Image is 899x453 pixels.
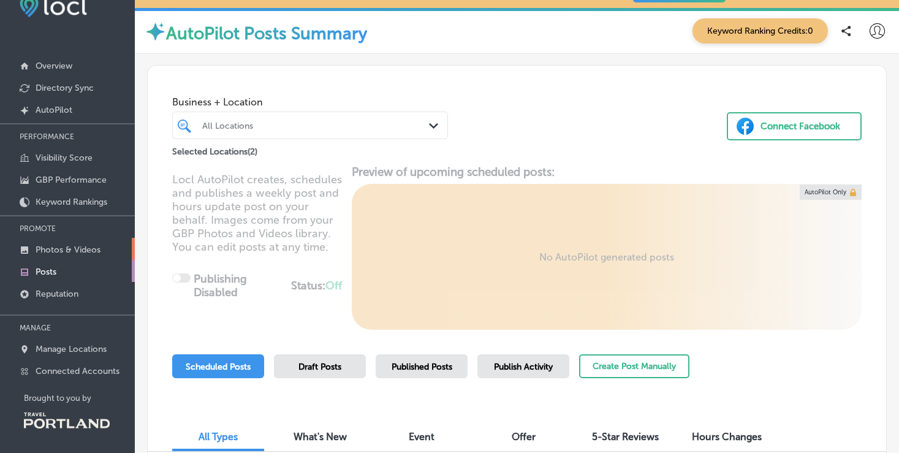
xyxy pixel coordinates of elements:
span: Scheduled Posts [186,362,251,372]
p: Connected Accounts [36,366,119,376]
span: Publish Activity [494,362,553,372]
p: Reputation [36,289,78,299]
p: Posts [36,267,56,277]
p: Keyword Rankings [36,197,107,207]
p: AutoPilot [36,105,72,115]
img: autopilot-icon [145,21,166,42]
span: 5-Star Reviews [592,431,659,443]
p: GBP Performance [36,175,107,185]
div: All Locations [202,120,430,131]
p: Photos & Videos [36,245,101,255]
span: Hours Changes [692,431,762,443]
span: Business + Location [172,96,448,108]
p: Brought to you by [24,394,135,403]
span: Offer [512,431,536,443]
p: Manage Locations [36,344,107,354]
button: Create Post Manually [579,354,689,378]
p: Selected Locations ( 2 ) [172,142,257,157]
span: Draft Posts [298,362,341,372]
p: Visibility Score [36,153,93,163]
label: AutoPilot Posts Summary [166,23,367,44]
img: Travel Portland [24,413,110,428]
span: Event [409,431,434,443]
p: Directory Sync [36,83,94,93]
div: Connect Facebook [761,117,840,135]
span: Published Posts [392,362,452,372]
span: Keyword Ranking Credits: 0 [692,18,828,44]
button: Connect Facebook [727,112,862,140]
p: Overview [36,61,72,71]
span: All Types [199,431,238,443]
span: What's New [294,431,347,443]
